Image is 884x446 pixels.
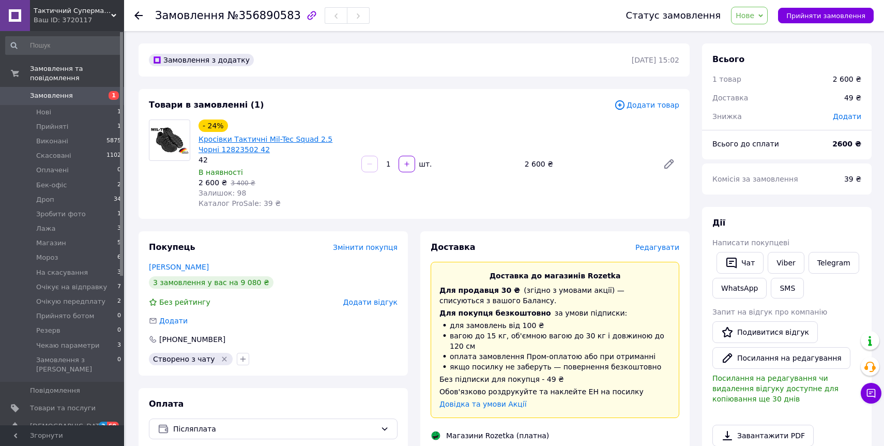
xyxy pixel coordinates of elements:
[36,253,58,262] span: Мороз
[439,320,670,331] li: для замовлень від 100 ₴
[36,137,68,146] span: Виконані
[36,326,60,335] span: Резерв
[30,404,96,413] span: Товари та послуги
[227,9,301,22] span: №356890583
[431,242,476,252] span: Доставка
[844,175,861,183] span: 39 ₴
[5,36,122,55] input: Пошук
[439,362,670,372] li: якщо посилку не заберуть — повернення безкоштовно
[199,168,243,176] span: В наявності
[114,195,121,204] span: 34
[117,224,121,233] span: 3
[626,10,721,21] div: Статус замовлення
[809,252,859,274] a: Telegram
[199,155,353,165] div: 42
[199,135,332,154] a: Кросівки Тактичні Mil-Tec Squad 2.5 Чорні 12823502 42
[439,308,670,318] div: за умови підписки:
[199,120,228,132] div: - 24%
[117,108,121,117] span: 1
[30,64,124,83] span: Замовлення та повідомлення
[117,341,121,350] span: 3
[717,252,764,274] button: Чат
[149,276,273,289] div: 3 замовлення у вас на 9 080 ₴
[439,286,520,294] span: Для продавця 30 ₴
[416,159,433,169] div: шт.
[149,242,195,252] span: Покупець
[30,91,73,100] span: Замовлення
[778,8,874,23] button: Прийняти замовлення
[712,140,779,148] span: Всього до сплати
[36,195,54,204] span: Дроп
[36,355,117,374] span: Замовлення з [PERSON_NAME]
[712,218,725,228] span: Дії
[117,253,121,262] span: 6
[107,422,119,430] span: 60
[117,166,121,175] span: 0
[712,175,798,183] span: Комісія за замовлення
[36,224,55,233] span: Лажа
[99,422,107,430] span: 2
[444,430,552,441] div: Магазини Rozetka (платна)
[117,239,121,248] span: 5
[614,99,679,111] span: Додати товар
[712,239,789,247] span: Написати покупцеві
[159,317,188,325] span: Додати
[117,283,121,292] span: 7
[490,272,621,280] span: Доставка до магазинів Rozetka
[439,309,551,317] span: Для покупця безкоштовно
[117,326,121,335] span: 0
[36,181,67,190] span: Бек-офіс
[149,263,209,271] a: [PERSON_NAME]
[712,112,742,121] span: Знижка
[712,54,744,64] span: Всього
[635,243,679,251] span: Редагувати
[173,423,376,435] span: Післяплата
[833,74,861,84] div: 2 600 ₴
[199,199,281,207] span: Каталог ProSale: 39 ₴
[117,355,121,374] span: 0
[36,311,94,321] span: Прийнято ботом
[838,86,867,109] div: 49 ₴
[439,374,670,384] div: Без підписки для покупця - 49 ₴
[106,151,121,160] span: 1102
[109,91,119,100] span: 1
[439,351,670,362] li: оплата замовлення Пром-оплатою або при отриманні
[659,154,679,174] a: Редагувати
[712,308,827,316] span: Запит на відгук про компанію
[149,100,264,110] span: Товари в замовленні (1)
[712,374,839,403] span: Посилання на редагування чи видалення відгуку доступне для копіювання ще 30 днів
[771,278,804,299] button: SMS
[36,297,105,306] span: Очікую передплату
[30,422,106,431] span: [DEMOGRAPHIC_DATA]
[36,151,71,160] span: Скасовані
[231,180,255,187] span: 3 400 ₴
[117,311,121,321] span: 0
[712,347,850,369] button: Посилання на редагування
[153,355,215,363] span: Створено з чату
[149,54,254,66] div: Замовлення з додатку
[199,179,227,187] span: 2 600 ₴
[117,210,121,219] span: 1
[36,210,86,219] span: Зробити фото
[861,383,881,404] button: Чат з покупцем
[439,285,670,306] div: (згідно з умовами акції) — списуються з вашого Балансу.
[712,94,748,102] span: Доставка
[34,6,111,16] span: Тактичний Супермаркет
[117,268,121,277] span: 3
[149,126,190,154] img: Кросівки Тактичні Mil-Tec Squad 2.5 Чорні 12823502 42
[30,386,80,395] span: Повідомлення
[439,386,670,397] div: Обов'язково роздрукуйте та наклейте ЕН на посилку
[199,189,246,197] span: Залишок: 98
[712,321,818,343] a: Подивитися відгук
[155,9,224,22] span: Замовлення
[333,243,398,251] span: Змінити покупця
[786,12,865,20] span: Прийняти замовлення
[36,341,100,350] span: Чекаю параметри
[521,157,654,171] div: 2 600 ₴
[343,298,398,306] span: Додати відгук
[134,10,143,21] div: Повернутися назад
[36,122,68,131] span: Прийняті
[439,400,527,408] a: Довідка та умови Акції
[36,283,107,292] span: Очікує на відправку
[712,278,767,299] a: WhatsApp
